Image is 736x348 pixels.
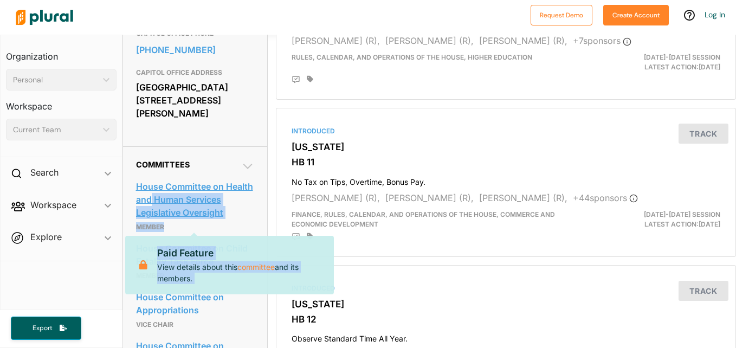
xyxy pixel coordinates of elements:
div: Latest Action: [DATE] [580,53,728,72]
div: Add tags [307,233,313,240]
div: Add Position Statement [292,233,300,241]
span: [DATE]-[DATE] Session [644,53,720,61]
h2: Search [30,166,59,178]
h4: No Tax on Tips, Overtime, Bonus Pay. [292,172,720,187]
h3: [US_STATE] [292,299,720,310]
button: Track [679,124,728,144]
span: [PERSON_NAME] (R), [479,192,567,203]
h3: [US_STATE] [292,141,720,152]
span: [PERSON_NAME] (R), [385,35,474,46]
div: [GEOGRAPHIC_DATA] [STREET_ADDRESS][PERSON_NAME] [136,79,254,121]
span: Committees [136,160,190,169]
span: Rules, Calendar, and Operations of the House, Higher Education [292,53,532,61]
a: [PHONE_NUMBER] [136,42,254,58]
h3: Organization [6,41,117,65]
h3: CAPITOL OFFICE ADDRESS [136,66,254,79]
button: Export [11,317,81,340]
div: Personal [13,74,99,86]
a: Log In [705,10,725,20]
h3: HB 12 [292,314,720,325]
span: + 7 sponsor s [573,35,631,46]
div: Introduced [292,126,720,136]
a: Create Account [603,9,669,20]
span: [PERSON_NAME] (R), [292,192,380,203]
p: Member [136,221,254,234]
h4: Observe Standard Time All Year. [292,329,720,344]
h3: Workspace [6,91,117,114]
button: Create Account [603,5,669,25]
p: View details about this and its members. [157,246,325,284]
div: Current Team [13,124,99,136]
div: Latest Action: [DATE] [580,210,728,229]
span: Finance, Rules, Calendar, and Operations of the House, Commerce and Economic Development [292,210,555,228]
a: committee [237,261,275,273]
p: Vice Chair [136,318,254,331]
span: [PERSON_NAME] (R), [479,35,567,46]
span: + 44 sponsor s [573,192,638,203]
p: Paid Feature [157,246,325,260]
span: Export [25,324,60,333]
div: Add tags [307,75,313,83]
a: House Committee on Health and Human Services Legislative Oversight [136,178,254,221]
span: [PERSON_NAME] (R), [292,35,380,46]
span: [PERSON_NAME] (R), [385,192,474,203]
button: Request Demo [531,5,592,25]
div: Introduced [292,283,720,293]
a: Request Demo [531,9,592,20]
button: Track [679,281,728,301]
a: House Committee on Appropriations [136,289,254,318]
div: Add Position Statement [292,75,300,84]
h3: HB 11 [292,157,720,167]
span: [DATE]-[DATE] Session [644,210,720,218]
